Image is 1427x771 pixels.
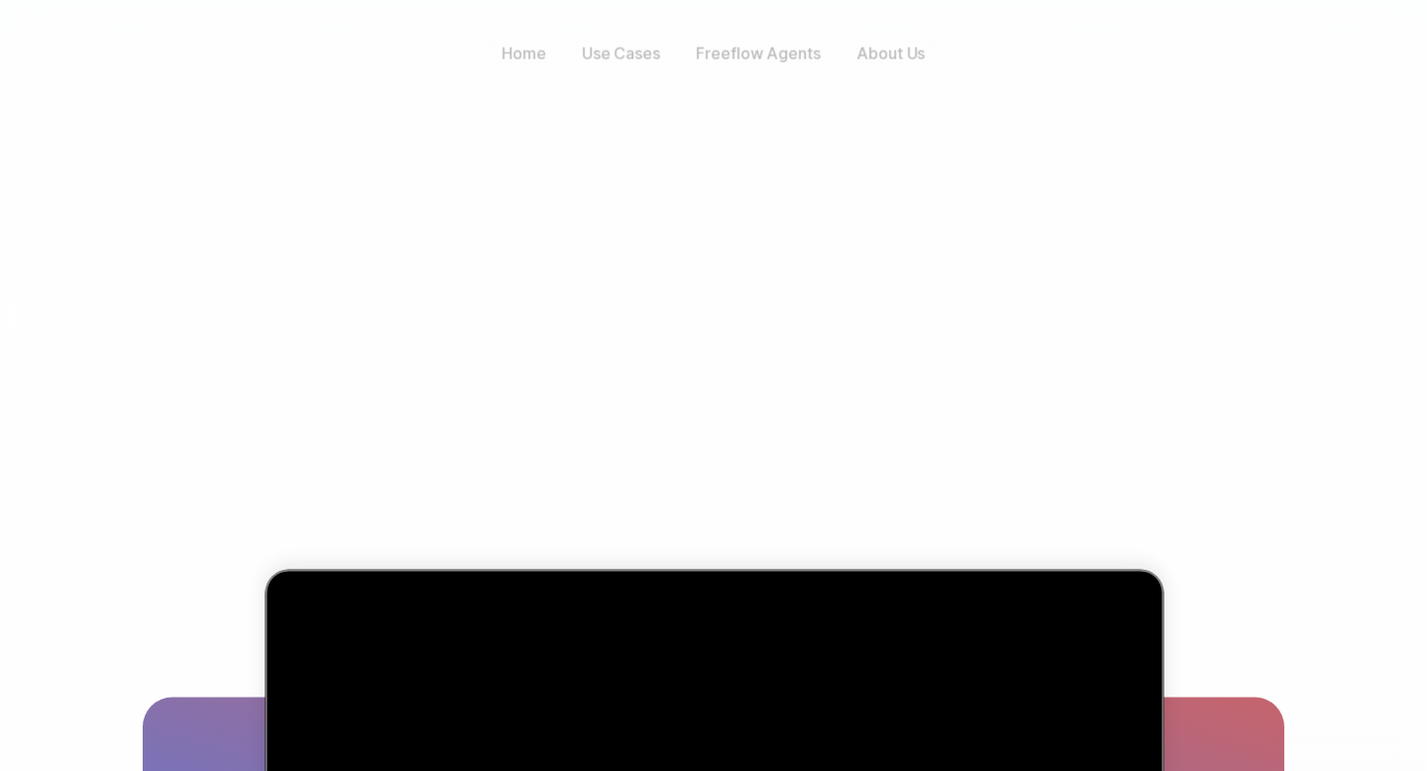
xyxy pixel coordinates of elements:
p: Use Cases [582,43,660,65]
p: Home [501,43,546,65]
a: Freeflow Agents [686,39,830,69]
p: Freeflow Agents [696,43,821,65]
button: Use Cases [572,39,670,69]
p: About Us [856,43,925,65]
a: About Us [846,39,934,69]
